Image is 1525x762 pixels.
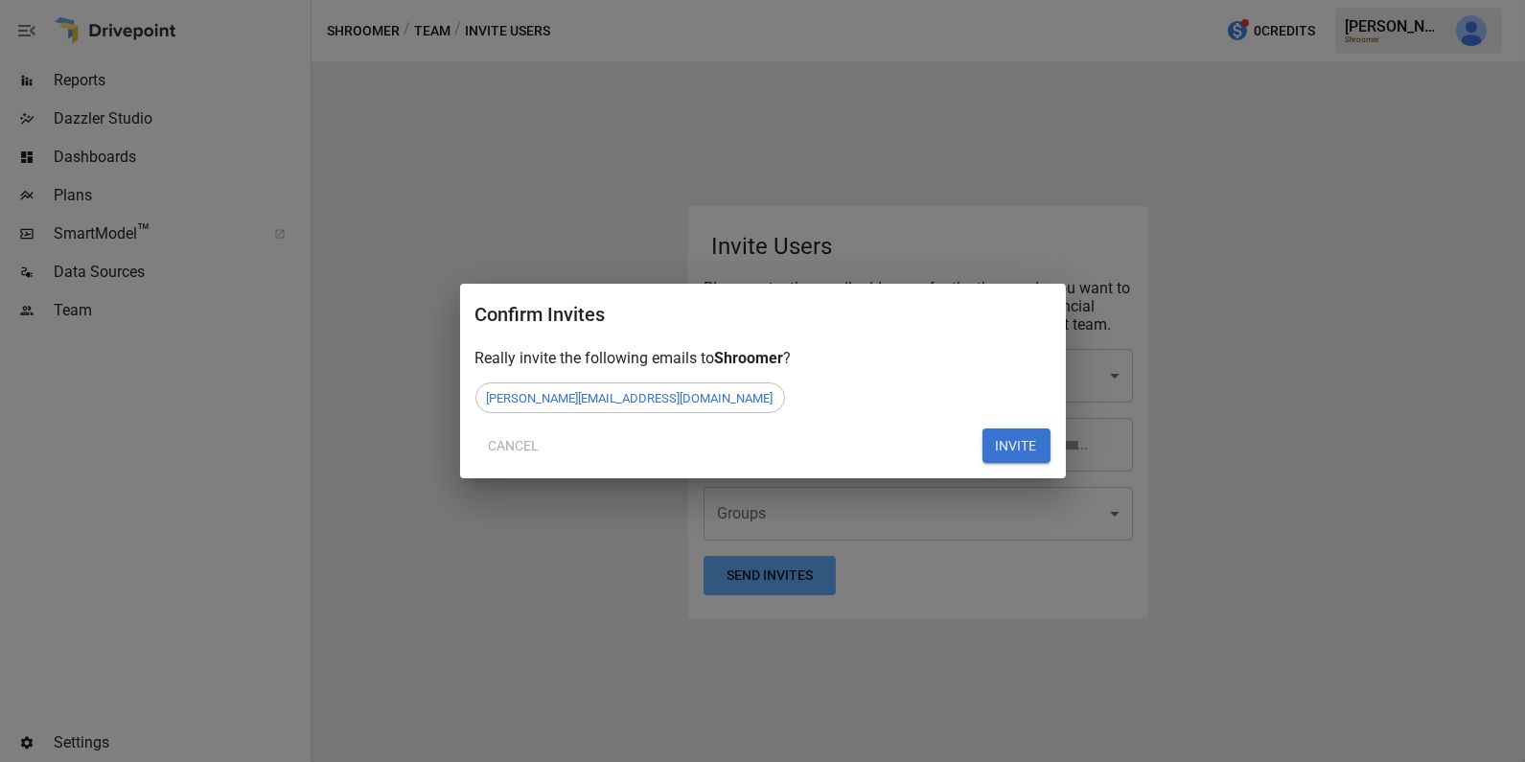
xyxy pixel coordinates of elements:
h2: Confirm Invites [475,299,1051,349]
span: [PERSON_NAME][EMAIL_ADDRESS][DOMAIN_NAME] [476,391,784,405]
span: Shroomer [715,349,784,367]
div: Really invite the following emails to ? [475,349,1051,367]
button: Cancel [475,428,553,463]
button: INVITE [982,428,1051,463]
